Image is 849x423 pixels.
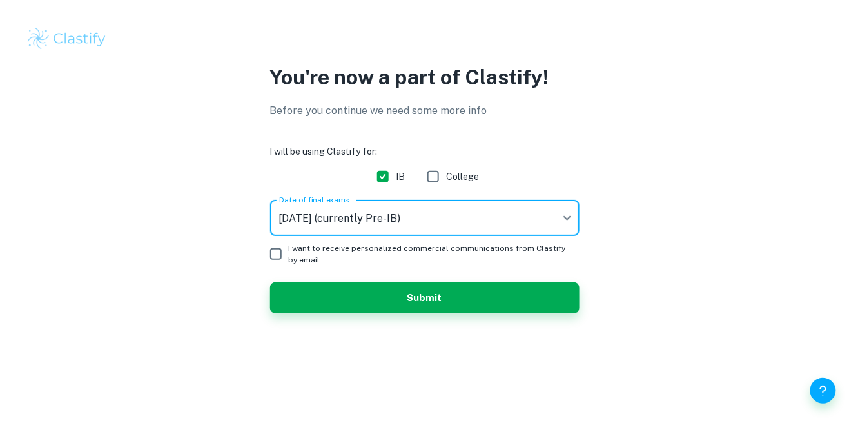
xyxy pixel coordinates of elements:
[270,200,580,236] div: [DATE] (currently Pre-IB)
[270,282,580,313] button: Submit
[26,26,823,52] a: Clastify logo
[396,170,405,184] span: IB
[270,62,580,93] p: You're now a part of Clastify!
[289,242,569,266] span: I want to receive personalized commercial communications from Clastify by email.
[26,26,108,52] img: Clastify logo
[446,170,479,184] span: College
[270,144,580,159] h6: I will be using Clastify for:
[810,378,836,404] button: Help and Feedback
[270,103,580,119] p: Before you continue we need some more info
[279,194,349,205] label: Date of final exams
